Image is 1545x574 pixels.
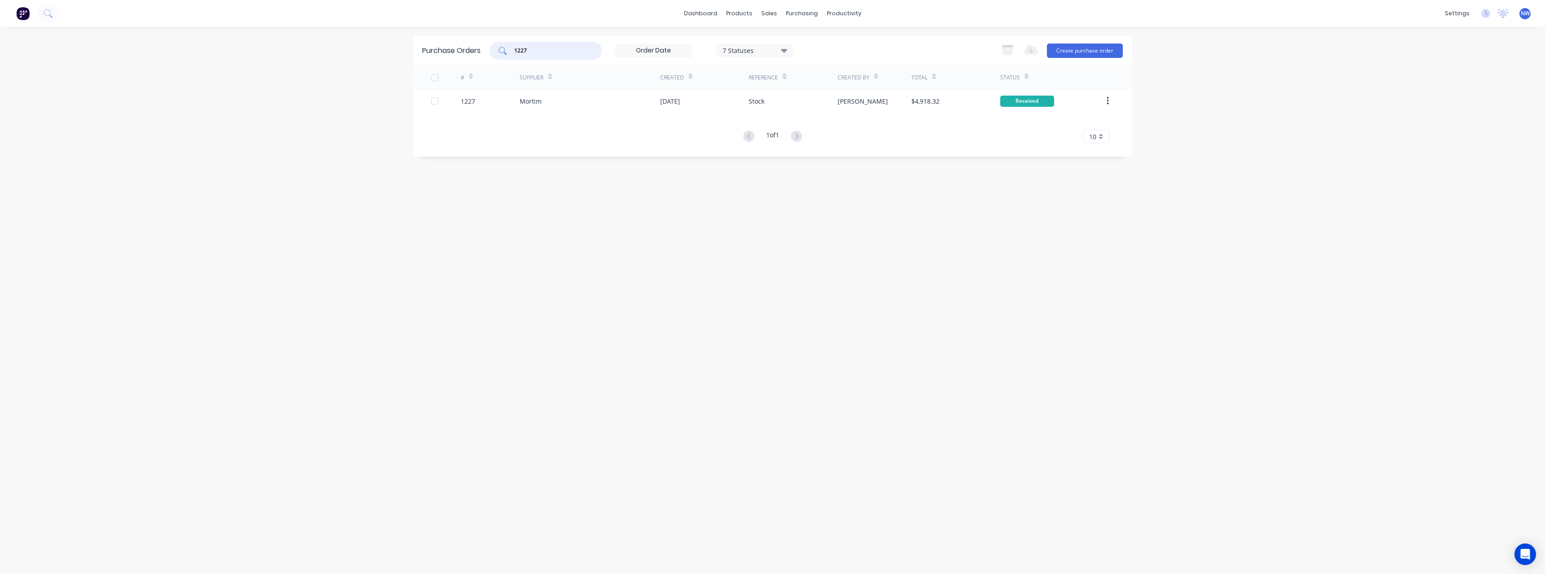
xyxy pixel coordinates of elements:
[722,7,757,20] div: products
[822,7,866,20] div: productivity
[838,96,888,106] div: [PERSON_NAME]
[723,45,787,55] div: 7 Statuses
[660,74,684,82] div: Created
[766,130,779,143] div: 1 of 1
[838,74,870,82] div: Created By
[1440,7,1474,20] div: settings
[1000,96,1054,107] div: Received
[680,7,722,20] a: dashboard
[616,44,691,57] input: Order Date
[422,45,481,56] div: Purchase Orders
[1514,543,1536,565] div: Open Intercom Messenger
[520,74,543,82] div: Supplier
[461,74,464,82] div: #
[757,7,781,20] div: sales
[749,96,764,106] div: Stock
[660,96,680,106] div: [DATE]
[520,96,542,106] div: Mortim
[911,74,927,82] div: Total
[1521,9,1530,18] span: NW
[1089,132,1096,141] span: 10
[1047,44,1123,58] button: Create purchase order
[513,46,588,55] input: Search purchase orders...
[16,7,30,20] img: Factory
[911,96,940,106] div: $4,918.32
[781,7,822,20] div: purchasing
[461,96,475,106] div: 1227
[1000,74,1020,82] div: Status
[749,74,778,82] div: Reference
